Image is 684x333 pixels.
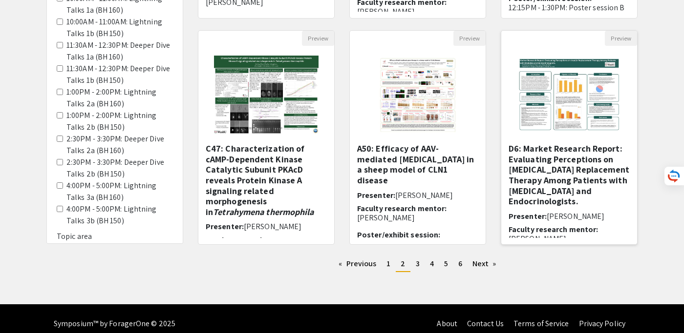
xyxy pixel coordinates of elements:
h6: Topic area [57,232,173,241]
span: [PERSON_NAME] [395,190,453,200]
a: Terms of Service [513,318,569,329]
label: 11:30AM - 12:30PM: Deeper Dive Talks 1a (BH 160) [66,39,173,63]
label: 4:00PM - 5:00PM: Lightning Talks 3b (BH 150) [66,203,173,227]
button: Preview [605,31,637,46]
span: 2 [401,258,405,269]
span: 5 [444,258,448,269]
label: 1:00PM - 2:00PM: Lightning Talks 2a (BH 160) [66,86,173,110]
button: Preview [453,31,486,46]
p: [PERSON_NAME] [509,234,630,243]
label: 2:30PM - 3:30PM: Deeper Dive Talks 2b (BH 150) [66,157,173,180]
span: [PERSON_NAME] [244,221,301,232]
h5: C47: Characterization of cAMP-Dependent Kinase Catalytic Subunit PKAcD reveals Protein Kinase A s... [206,143,327,217]
a: About [437,318,457,329]
a: Next page [468,256,501,271]
label: 2:30PM - 3:30PM: Deeper Dive Talks 2a (BH 160) [66,133,173,157]
div: Open Presentation <p>C47: Characterization of cAMP-Dependent Kinase Catalytic Subunit PKAcD revea... [198,30,335,245]
p: 12:15PM - 1:30PM: Poster session B [509,3,630,12]
a: Previous page [334,256,381,271]
a: Privacy Policy [579,318,625,329]
span: [PERSON_NAME] [547,211,604,221]
h6: Presenter: [357,191,478,200]
img: <p>C47: Characterization of cAMP-Dependent Kinase Catalytic Subunit PKAcD reveals Protein Kinase ... [204,46,328,143]
div: Open Presentation <p>D6: Market Research Report: Evaluating Perceptions on Insulin Replacement Th... [501,30,638,245]
img: <p>D6: Market Research Report: Evaluating Perceptions on Insulin Replacement Therapy Among Patien... [507,46,631,143]
button: Preview [302,31,334,46]
a: Contact Us [467,318,504,329]
ul: Pagination [198,256,638,272]
p: [PERSON_NAME] [357,213,478,222]
span: 3 [416,258,420,269]
label: 10:00AM - 11:00AM: Lightning Talks 1b (BH 150) [66,16,173,39]
h6: Presenter: [509,212,630,221]
p: [PERSON_NAME] [357,7,478,16]
iframe: Chat [7,289,42,326]
span: 4 [430,258,434,269]
span: Faculty research mentor: [357,203,447,214]
span: Faculty research mentor: [206,235,295,245]
span: Faculty research mentor: [509,224,598,235]
span: Poster/exhibit session: [357,230,440,240]
span: 6 [458,258,462,269]
h6: Presenter: [206,222,327,231]
h5: A50: Efficacy of AAV-mediated [MEDICAL_DATA] in a sheep model of CLN1 disease [357,143,478,185]
em: Tetrahymena thermophila [213,206,314,217]
label: 1:00PM - 2:00PM: Lightning Talks 2b (BH 150) [66,110,173,133]
label: 11:30AM - 12:30PM: Deeper Dive Talks 1b (BH 150) [66,63,173,86]
img: <p>A50: Efficacy of AAV-mediated gene therapy in a sheep model of CLN1 disease</p> [369,46,467,143]
label: 4:00PM - 5:00PM: Lightning Talks 3a (BH 160) [66,180,173,203]
span: 1 [386,258,390,269]
h5: D6: Market Research Report: Evaluating Perceptions on [MEDICAL_DATA] Replacement Therapy Among Pa... [509,143,630,207]
div: Open Presentation <p>A50: Efficacy of AAV-mediated gene therapy in a sheep model of CLN1 disease</p> [349,30,486,245]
